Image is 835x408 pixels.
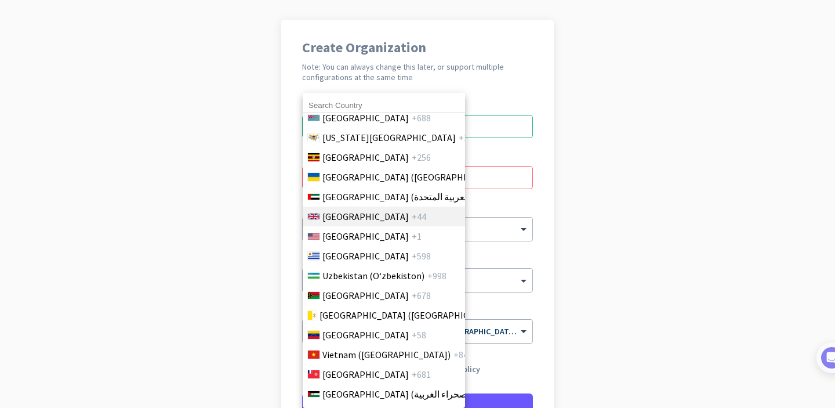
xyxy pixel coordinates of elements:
[412,229,422,243] span: +1
[412,150,431,164] span: +256
[412,111,431,125] span: +688
[322,229,409,243] span: [GEOGRAPHIC_DATA]
[322,170,503,184] span: [GEOGRAPHIC_DATA] ([GEOGRAPHIC_DATA])
[453,348,468,362] span: +84
[322,190,506,204] span: [GEOGRAPHIC_DATA] (‫الإمارات العربية المتحدة‬‎)
[459,131,469,145] span: +1
[322,288,409,302] span: [GEOGRAPHIC_DATA]
[322,150,409,164] span: [GEOGRAPHIC_DATA]
[412,367,431,381] span: +681
[322,387,475,401] span: [GEOGRAPHIC_DATA] (‫الصحراء الغربية‬‎)
[322,131,456,145] span: [US_STATE][GEOGRAPHIC_DATA]
[322,269,424,283] span: Uzbekistan (Oʻzbekiston)
[322,249,409,263] span: [GEOGRAPHIC_DATA]
[303,98,465,113] input: Search Country
[320,308,500,322] span: [GEOGRAPHIC_DATA] ([GEOGRAPHIC_DATA])
[412,288,431,302] span: +678
[322,111,409,125] span: [GEOGRAPHIC_DATA]
[322,210,409,223] span: [GEOGRAPHIC_DATA]
[322,328,409,342] span: [GEOGRAPHIC_DATA]
[322,348,451,362] span: Vietnam ([GEOGRAPHIC_DATA])
[322,367,409,381] span: [GEOGRAPHIC_DATA]
[427,269,446,283] span: +998
[412,210,426,223] span: +44
[412,328,426,342] span: +58
[412,249,431,263] span: +598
